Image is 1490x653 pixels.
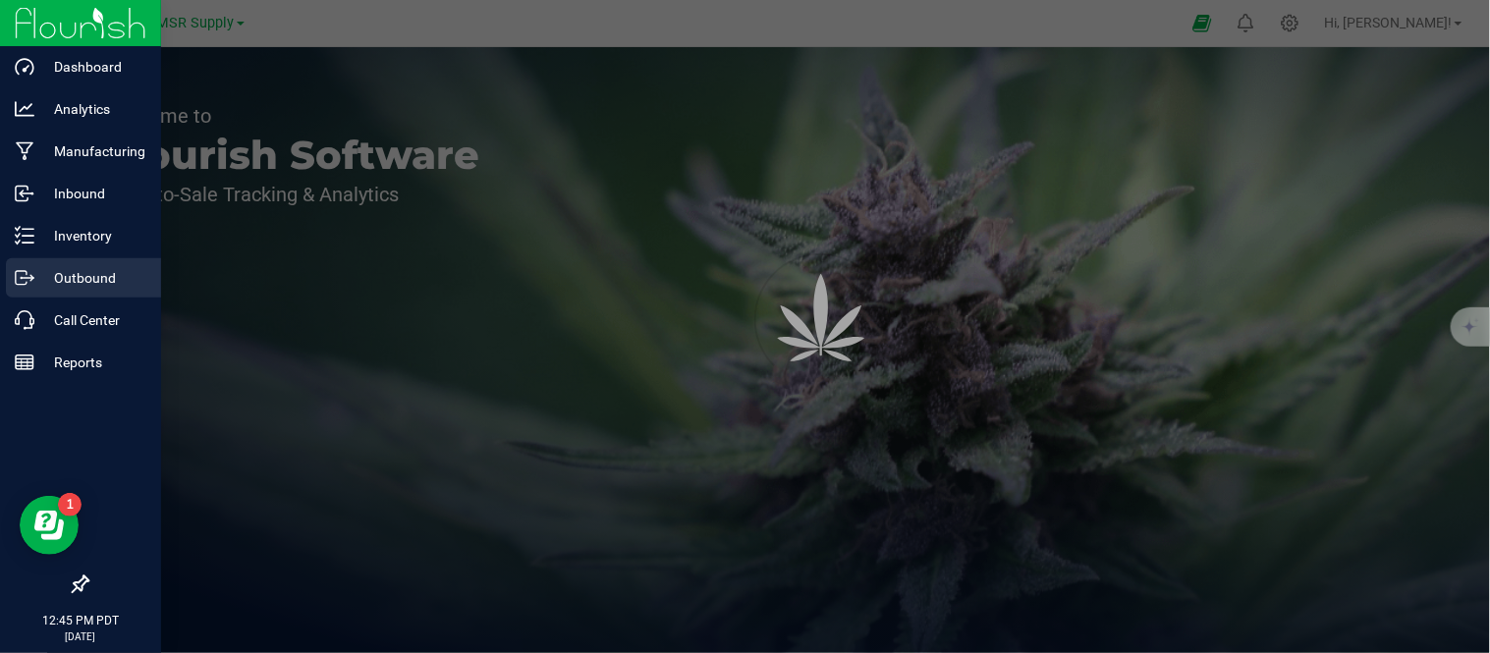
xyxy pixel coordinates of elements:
[15,184,34,203] inline-svg: Inbound
[34,55,152,79] p: Dashboard
[15,141,34,161] inline-svg: Manufacturing
[34,308,152,332] p: Call Center
[15,226,34,245] inline-svg: Inventory
[34,97,152,121] p: Analytics
[15,310,34,330] inline-svg: Call Center
[9,629,152,644] p: [DATE]
[34,266,152,290] p: Outbound
[34,139,152,163] p: Manufacturing
[15,353,34,372] inline-svg: Reports
[15,268,34,288] inline-svg: Outbound
[34,351,152,374] p: Reports
[34,182,152,205] p: Inbound
[9,612,152,629] p: 12:45 PM PDT
[15,57,34,77] inline-svg: Dashboard
[15,99,34,119] inline-svg: Analytics
[20,496,79,555] iframe: Resource center
[34,224,152,247] p: Inventory
[58,493,82,517] iframe: Resource center unread badge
